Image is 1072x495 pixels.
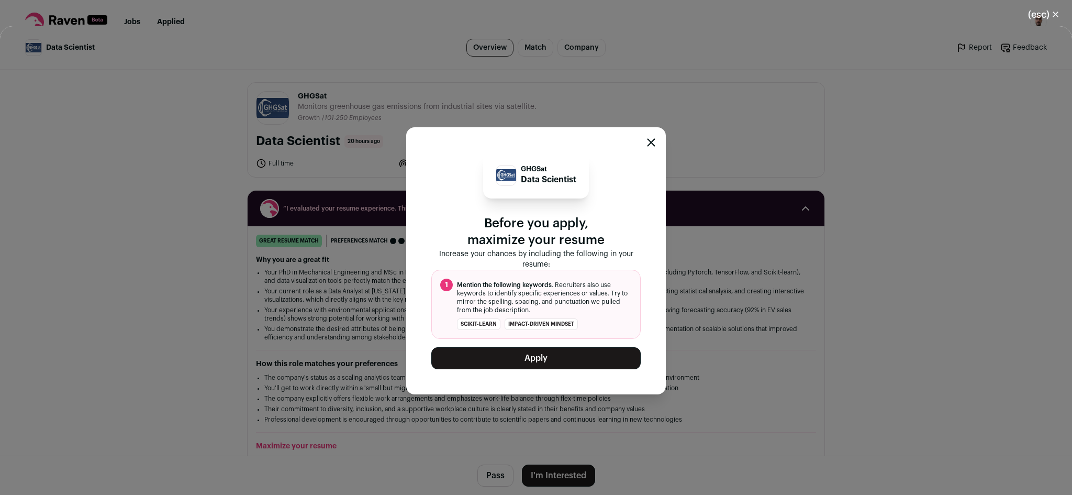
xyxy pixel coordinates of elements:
[457,281,632,314] span: . Recruiters also use keywords to identify specific experiences or values. Try to mirror the spel...
[440,279,453,291] span: 1
[1015,3,1072,26] button: Close modal
[431,249,641,270] p: Increase your chances by including the following in your resume:
[647,138,655,147] button: Close modal
[521,165,576,173] p: GHGSat
[457,318,500,330] li: scikit-learn
[496,169,516,181] img: 743bdaab55d37466cfd1bc7b5cf0504def3eecac90494ea5a1756206d778a9a3.jpg
[431,215,641,249] p: Before you apply, maximize your resume
[505,318,578,330] li: impact-driven mindset
[457,282,552,288] span: Mention the following keywords
[521,173,576,186] p: Data Scientist
[431,347,641,369] button: Apply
